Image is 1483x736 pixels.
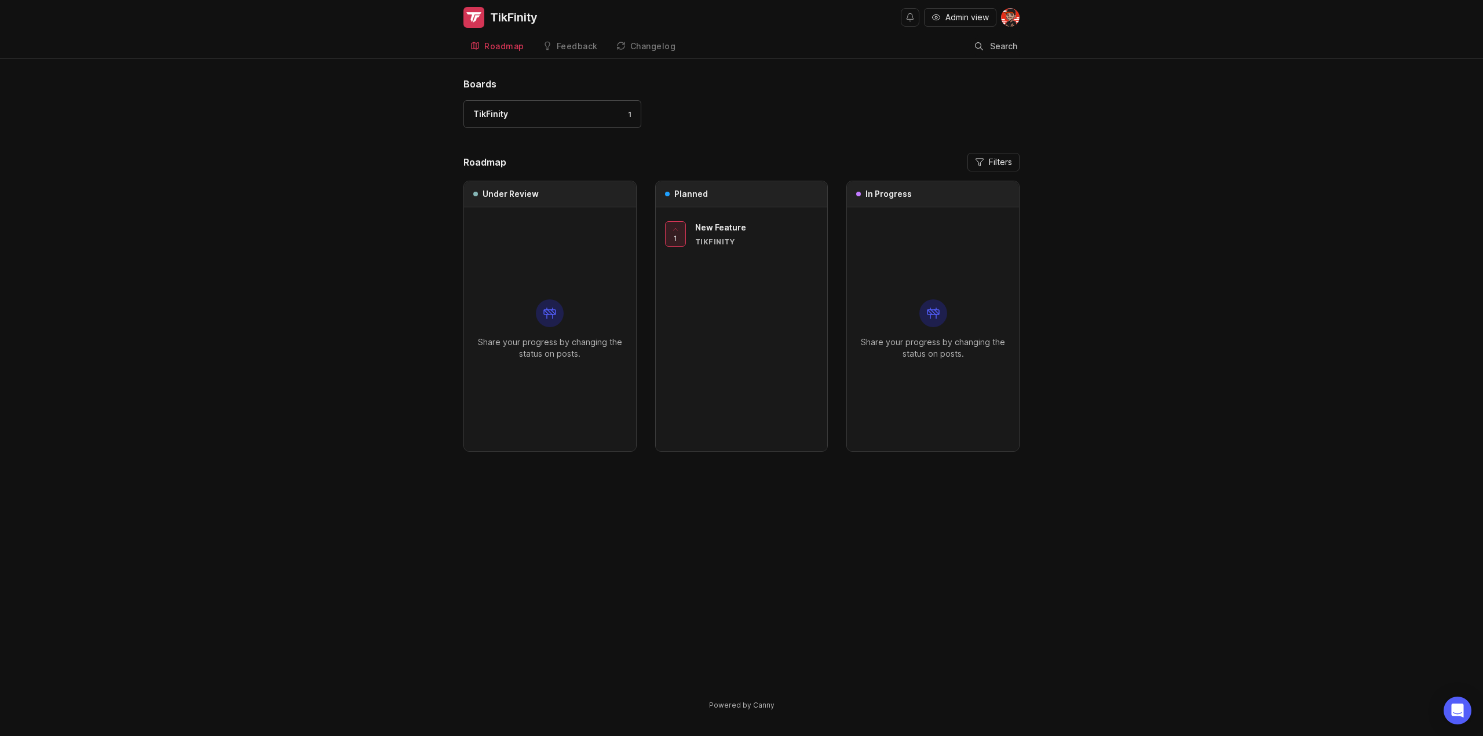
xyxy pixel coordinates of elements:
[674,188,708,200] h3: Planned
[665,221,686,247] button: 1
[463,100,641,128] a: TikFinity1
[1001,8,1020,27] img: Laurin Vollbrecht
[463,7,484,28] img: TikFinity logo
[967,153,1020,171] button: Filters
[609,35,683,58] a: Changelog
[463,35,531,58] a: Roadmap
[707,698,776,712] a: Powered by Canny
[483,188,539,200] h3: Under Review
[695,221,819,247] a: New FeatureTikFinity
[945,12,989,23] span: Admin view
[1444,697,1471,724] div: Open Intercom Messenger
[622,109,632,119] div: 1
[856,336,1010,360] p: Share your progress by changing the status on posts.
[865,188,912,200] h3: In Progress
[536,35,605,58] a: Feedback
[557,42,598,50] div: Feedback
[473,108,508,120] div: TikFinity
[989,156,1012,168] span: Filters
[924,8,996,27] button: Admin view
[490,12,538,23] div: TikFinity
[473,336,627,360] p: Share your progress by changing the status on posts.
[484,42,524,50] div: Roadmap
[901,8,919,27] button: Notifications
[695,222,746,232] span: New Feature
[695,237,819,247] div: TikFinity
[463,77,1020,91] h1: Boards
[630,42,676,50] div: Changelog
[463,155,506,169] h2: Roadmap
[674,233,677,243] span: 1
